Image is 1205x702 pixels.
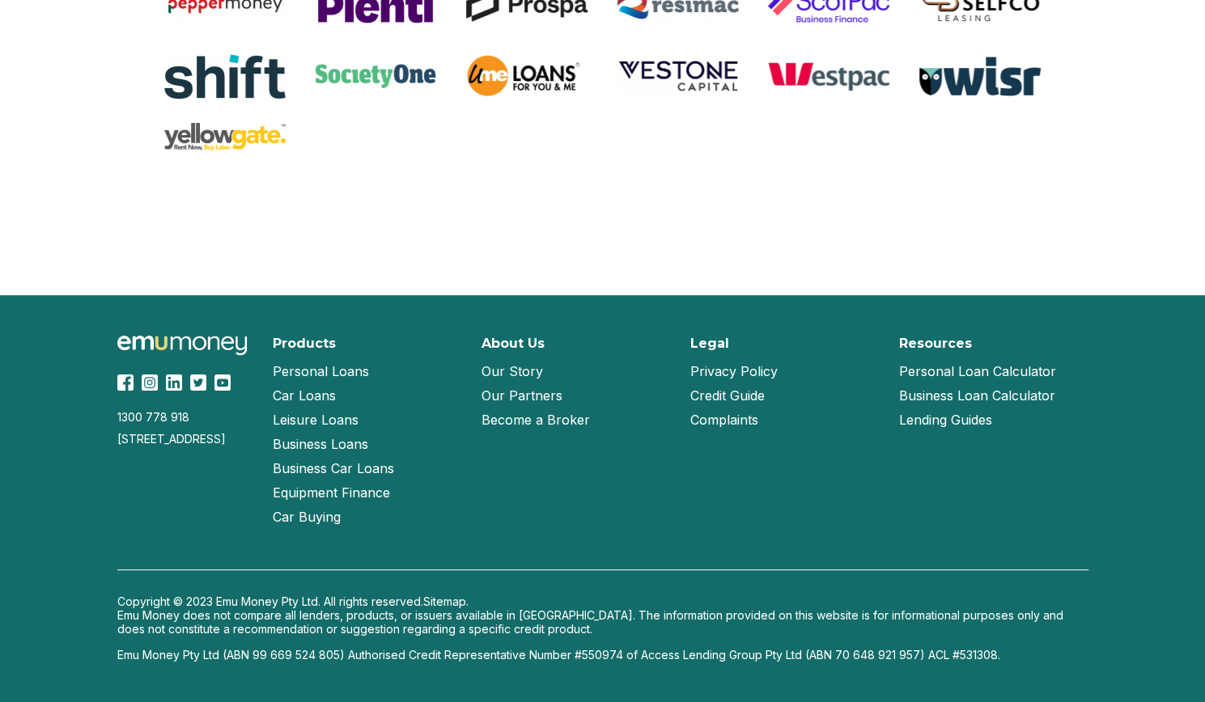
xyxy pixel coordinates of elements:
[899,359,1056,383] a: Personal Loan Calculator
[164,53,286,100] img: Shift
[690,383,765,408] a: Credit Guide
[899,336,972,351] h2: Resources
[190,374,206,391] img: Twitter
[690,408,758,432] a: Complaints
[214,374,231,391] img: YouTube
[117,608,1088,636] p: Emu Money does not compare all lenders, products, or issuers available in [GEOGRAPHIC_DATA]. The ...
[117,410,253,424] div: 1300 778 918
[899,383,1055,408] a: Business Loan Calculator
[899,408,992,432] a: Lending Guides
[273,505,341,529] a: Car Buying
[423,594,469,608] a: Sitemap.
[273,408,359,432] a: Leisure Loans
[117,374,134,391] img: Facebook
[273,359,369,383] a: Personal Loans
[690,359,778,383] a: Privacy Policy
[117,432,253,446] div: [STREET_ADDRESS]
[482,336,545,351] h2: About Us
[482,383,562,408] a: Our Partners
[117,594,1088,608] p: Copyright © 2023 Emu Money Pty Ltd. All rights reserved.
[164,123,286,151] img: Yellow Gate
[273,480,390,505] a: Equipment Finance
[273,432,368,456] a: Business Loans
[768,61,889,91] img: Westpac
[617,59,739,94] img: Vestone
[273,456,394,480] a: Business Car Loans
[482,408,590,432] a: Become a Broker
[142,374,158,391] img: Instagram
[466,52,588,100] img: UME Loans
[117,648,1088,662] p: Emu Money Pty Ltd (ABN 99 669 524 805) Authorised Credit Representative Number #550974 of Access ...
[690,336,729,351] h2: Legal
[315,64,436,88] img: SocietyOne
[919,57,1041,96] img: Wisr
[166,374,182,391] img: LinkedIn
[117,336,247,356] img: Emu Money
[482,359,543,383] a: Our Story
[273,383,336,408] a: Car Loans
[273,336,336,351] h2: Products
